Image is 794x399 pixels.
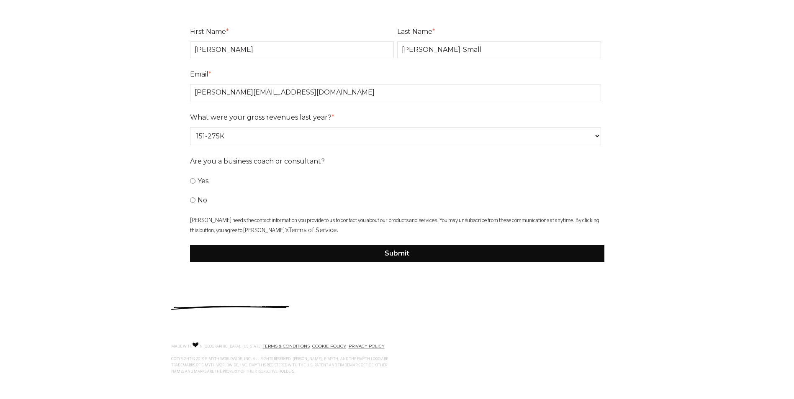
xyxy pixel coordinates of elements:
[397,28,432,36] span: Last Name
[312,343,346,349] a: COOKIE POLICY
[263,343,310,349] a: TERMS & CONDITIONS
[190,245,604,262] input: Submit
[190,178,195,184] input: Yes
[198,177,208,185] span: Yes
[190,197,195,203] input: No
[171,345,193,349] span: MADE WITH
[193,342,198,348] img: Love
[752,359,794,399] iframe: Chat Widget
[171,357,388,374] span: COPYRIGHT © 2019 E-MYTH WORLDWIDE, INC. ALL RIGHTS RESERVED. [PERSON_NAME], E-MYTH, AND THE EMYTH...
[288,226,338,234] a: Terms of Service.
[190,70,208,78] span: Email
[349,343,385,349] a: PRIVACY POLICY
[198,196,207,204] span: No
[190,28,226,36] span: First Name
[190,217,604,236] p: [PERSON_NAME] needs the contact information you provide to us to contact you about our products a...
[190,113,331,121] span: What were your gross revenues last year?
[171,306,289,310] img: underline.svg
[190,157,325,165] span: Are you a business coach or consultant?
[198,345,263,349] span: IN [GEOGRAPHIC_DATA], [US_STATE].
